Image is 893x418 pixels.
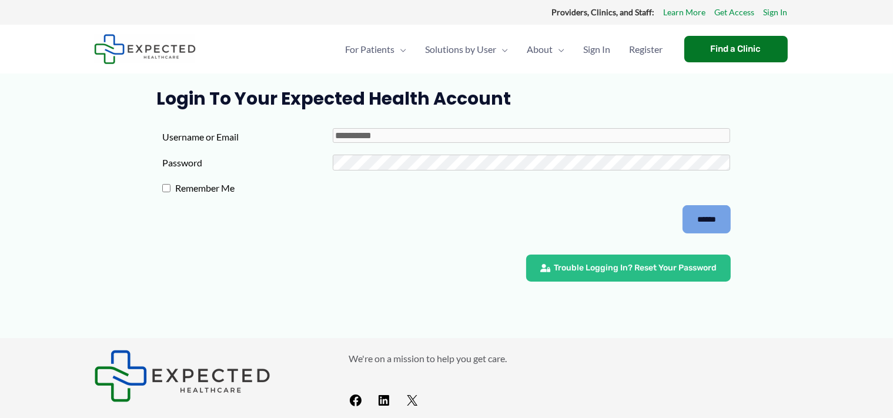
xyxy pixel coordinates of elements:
[518,29,574,70] a: AboutMenu Toggle
[620,29,673,70] a: Register
[94,350,319,402] aside: Footer Widget 1
[526,255,731,282] a: Trouble Logging In? Reset Your Password
[94,350,270,402] img: Expected Healthcare Logo - side, dark font, small
[554,264,717,272] span: Trouble Logging In? Reset Your Password
[664,5,706,20] a: Learn More
[395,29,407,70] span: Menu Toggle
[349,350,800,367] p: We're on a mission to help you get care.
[497,29,509,70] span: Menu Toggle
[156,88,737,109] h1: Login to Your Expected Health Account
[553,29,565,70] span: Menu Toggle
[170,179,341,197] label: Remember Me
[346,29,395,70] span: For Patients
[349,350,800,413] aside: Footer Widget 2
[416,29,518,70] a: Solutions by UserMenu Toggle
[426,29,497,70] span: Solutions by User
[94,34,196,64] img: Expected Healthcare Logo - side, dark font, small
[684,36,788,62] a: Find a Clinic
[162,128,333,146] label: Username or Email
[764,5,788,20] a: Sign In
[162,154,333,172] label: Password
[715,5,755,20] a: Get Access
[527,29,553,70] span: About
[336,29,673,70] nav: Primary Site Navigation
[630,29,663,70] span: Register
[552,7,655,17] strong: Providers, Clinics, and Staff:
[574,29,620,70] a: Sign In
[584,29,611,70] span: Sign In
[336,29,416,70] a: For PatientsMenu Toggle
